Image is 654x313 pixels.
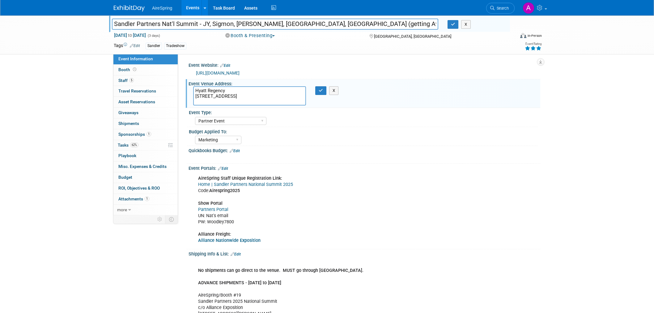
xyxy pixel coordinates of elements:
a: Search [486,3,515,14]
a: more [113,205,178,215]
a: Edit [218,166,228,171]
span: Staff [118,78,134,83]
a: ROI, Objectives & ROO [113,183,178,194]
a: Edit [231,252,241,256]
div: Quickbooks Budget: [189,146,540,154]
span: ROI, Objectives & ROO [118,186,160,191]
span: Giveaways [118,110,138,115]
a: Edit [130,44,140,48]
div: Event Format [478,32,542,41]
div: In-Person [527,33,542,38]
span: Misc. Expenses & Credits [118,164,167,169]
a: Asset Reservations [113,97,178,107]
div: Shipping Info & List: [189,249,540,257]
a: Shipments [113,118,178,129]
span: [GEOGRAPHIC_DATA], [GEOGRAPHIC_DATA] [374,34,451,39]
button: Booth & Presenting [223,32,278,39]
a: Sponsorships1 [113,129,178,140]
a: Event Information [113,54,178,64]
span: 1 [145,196,149,201]
span: AireSpring [152,6,172,11]
span: Asset Reservations [118,99,155,104]
span: Booth not reserved yet [132,67,138,72]
a: Playbook [113,151,178,161]
a: Alliance Nationwide Exposition [198,238,261,243]
span: [DATE] [DATE] [114,32,146,38]
a: Staff5 [113,75,178,86]
span: Travel Reservations [118,88,156,93]
img: Format-Inperson.png [520,33,526,38]
img: Aila Ortiaga [523,2,534,14]
span: (3 days) [147,34,160,38]
span: to [127,33,133,38]
b: Airespring2025 [209,188,240,193]
td: Toggle Event Tabs [165,215,178,223]
button: X [461,20,471,29]
td: Tags [114,42,140,49]
a: Misc. Expenses & Credits [113,161,178,172]
span: Playbook [118,153,136,158]
img: ExhibitDay [114,5,145,11]
b: No shipments can go direct to the venue. MUST go through [GEOGRAPHIC_DATA]. [198,268,363,273]
b: AireSpring Staff Unique Registration Link: [198,176,282,181]
a: Giveaways [113,108,178,118]
b: ADVANCE SHIPMENTS - [DATE] to [DATE] [198,280,281,285]
div: Event Website: [189,61,540,69]
a: Home | Sandler Partners National Summit 2025 [198,182,293,187]
a: Attachments1 [113,194,178,204]
span: Sponsorships [118,132,151,137]
div: Event Portals: [189,164,540,172]
span: Booth [118,67,138,72]
b: Alliance Freight: [198,232,231,237]
a: Partners Portal [198,207,228,212]
a: Edit [220,63,230,68]
div: Event Type: [189,108,537,116]
b: Show Portal [198,201,223,206]
a: Booth [113,65,178,75]
a: [URL][DOMAIN_NAME] [196,71,240,75]
a: Travel Reservations [113,86,178,96]
span: 62% [130,143,138,147]
span: Attachments [118,196,149,201]
div: Budget Applied To: [189,127,537,135]
span: Tasks [118,143,138,148]
button: X [329,86,339,95]
span: more [117,207,127,212]
div: Sandler [146,43,162,49]
td: Personalize Event Tab Strip [155,215,165,223]
span: Budget [118,175,132,180]
div: Event Rating [525,42,541,45]
div: Code: UN: Nat's email PW: Woodley7800 [194,172,472,247]
a: Tasks62% [113,140,178,151]
span: 1 [147,132,151,136]
div: Event Venue Address: [189,79,540,87]
div: Tradeshow [164,43,186,49]
span: Shipments [118,121,139,126]
span: Search [495,6,509,11]
a: Budget [113,172,178,183]
span: Event Information [118,56,153,61]
span: 5 [129,78,134,83]
a: Edit [230,149,240,153]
